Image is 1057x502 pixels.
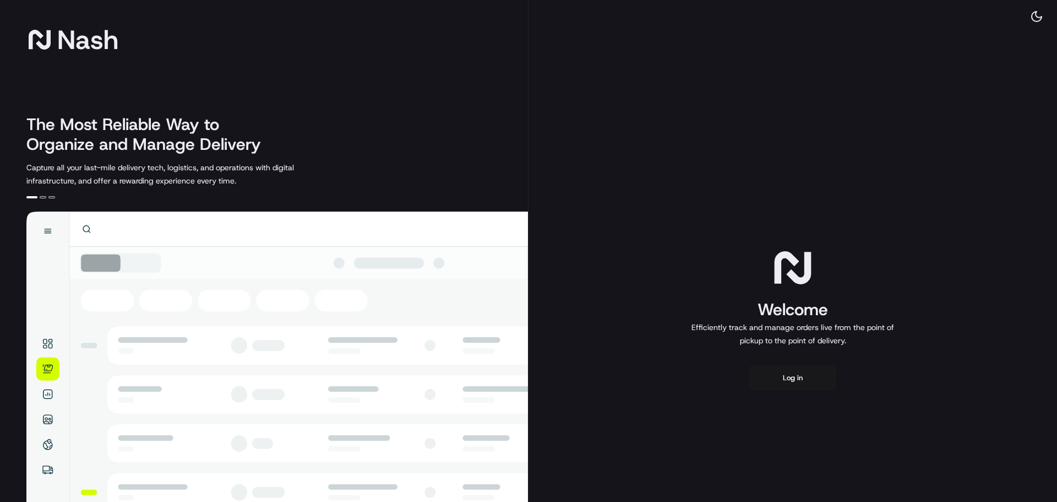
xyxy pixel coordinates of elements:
[749,365,837,391] button: Log in
[57,29,118,51] span: Nash
[26,161,344,187] p: Capture all your last-mile delivery tech, logistics, and operations with digital infrastructure, ...
[687,321,898,347] p: Efficiently track and manage orders live from the point of pickup to the point of delivery.
[687,299,898,321] h1: Welcome
[26,115,273,154] h2: The Most Reliable Way to Organize and Manage Delivery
